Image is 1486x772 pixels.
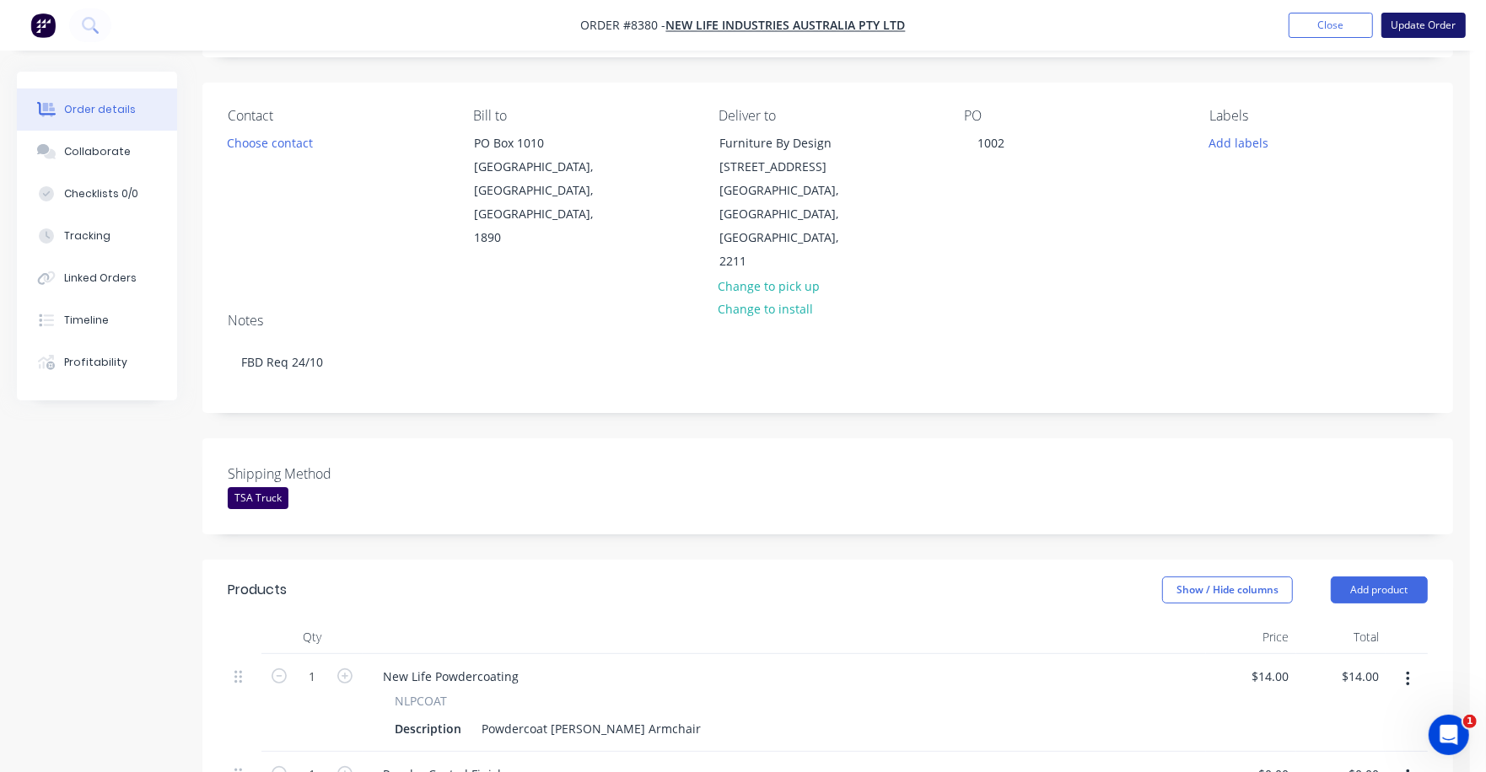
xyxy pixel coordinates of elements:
button: Add product [1331,576,1428,603]
iframe: Intercom live chat [1429,715,1469,755]
button: Collaborate [17,131,177,173]
div: Total [1296,620,1386,654]
div: Collaborate [64,144,131,159]
div: Timeline [64,313,109,328]
div: Profitability [64,355,127,370]
span: 1 [1463,715,1477,728]
div: Notes [228,313,1428,329]
div: Powdercoat [PERSON_NAME] Armchair [475,716,708,741]
span: Order #8380 - [581,18,666,34]
a: New Life Industries Australia Pty Ltd [666,18,906,34]
div: FBD Req 24/10 [228,336,1428,388]
div: Price [1206,620,1296,654]
div: PO Box 1010 [474,131,614,155]
div: 1002 [964,131,1018,155]
button: Change to pick up [709,274,829,297]
div: [GEOGRAPHIC_DATA], [GEOGRAPHIC_DATA], [GEOGRAPHIC_DATA], 1890 [474,155,614,249]
div: Labels [1209,108,1428,124]
button: Close [1289,13,1373,38]
div: Contact [228,108,446,124]
div: Furniture By Design [STREET_ADDRESS][GEOGRAPHIC_DATA], [GEOGRAPHIC_DATA], [GEOGRAPHIC_DATA], 2211 [705,131,874,274]
button: Change to install [709,298,822,320]
div: Tracking [64,228,110,244]
span: NLPCOAT [395,692,447,710]
div: New Life Powdercoating [369,664,532,689]
div: Qty [261,620,363,654]
div: [GEOGRAPHIC_DATA], [GEOGRAPHIC_DATA], [GEOGRAPHIC_DATA], 2211 [719,179,859,273]
div: PO Box 1010[GEOGRAPHIC_DATA], [GEOGRAPHIC_DATA], [GEOGRAPHIC_DATA], 1890 [460,131,628,250]
div: Description [388,716,468,741]
div: Products [228,580,287,600]
button: Order details [17,88,177,131]
button: Show / Hide columns [1162,576,1293,603]
button: Profitability [17,341,177,383]
button: Timeline [17,299,177,341]
button: Tracking [17,215,177,257]
div: Linked Orders [64,271,137,286]
button: Add labels [1200,131,1278,153]
div: Deliver to [719,108,937,124]
button: Checklists 0/0 [17,173,177,215]
button: Choose contact [218,131,322,153]
div: PO [964,108,1182,124]
div: Furniture By Design [STREET_ADDRESS] [719,131,859,179]
button: Update Order [1381,13,1466,38]
img: Factory [30,13,56,38]
div: Bill to [473,108,692,124]
label: Shipping Method [228,464,439,484]
button: Linked Orders [17,257,177,299]
div: Order details [64,102,136,117]
div: TSA Truck [228,487,288,509]
div: Checklists 0/0 [64,186,138,201]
